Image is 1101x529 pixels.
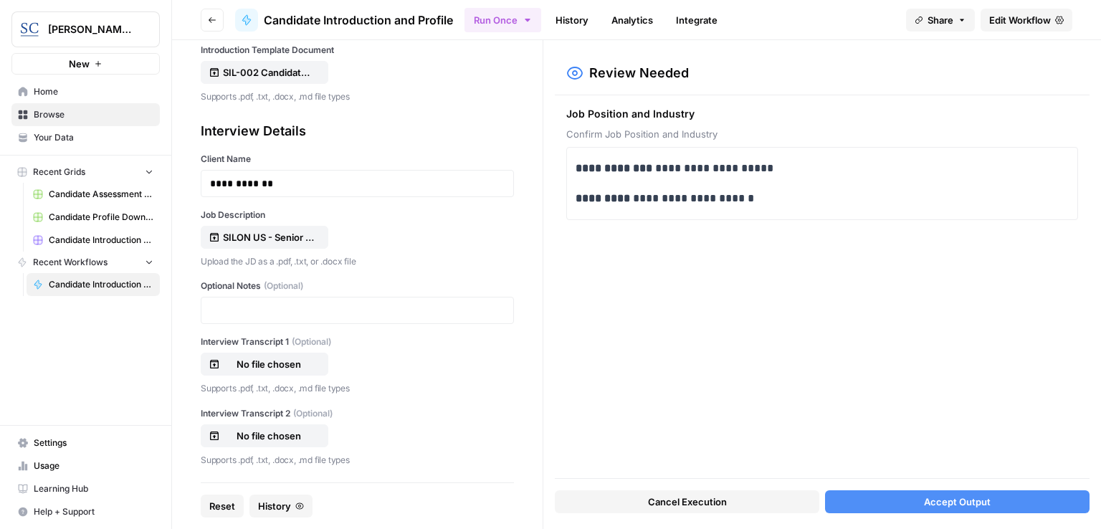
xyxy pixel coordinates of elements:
[34,108,153,121] span: Browse
[566,127,1078,141] span: Confirm Job Position and Industry
[11,252,160,273] button: Recent Workflows
[464,8,541,32] button: Run Once
[223,357,315,371] p: No file chosen
[33,166,85,178] span: Recent Grids
[49,234,153,247] span: Candidate Introduction Download Sheet
[235,9,453,32] a: Candidate Introduction and Profile
[27,206,160,229] a: Candidate Profile Download Sheet
[27,273,160,296] a: Candidate Introduction and Profile
[49,211,153,224] span: Candidate Profile Download Sheet
[825,490,1090,513] button: Accept Output
[69,57,90,71] span: New
[34,131,153,144] span: Your Data
[11,103,160,126] a: Browse
[201,353,328,376] button: No file chosen
[928,13,953,27] span: Share
[264,11,453,29] span: Candidate Introduction and Profile
[223,230,315,244] p: SILON US - Senior Sales Manager Recruitment Profile.pdf
[589,63,689,83] h2: Review Needed
[201,280,514,292] label: Optional Notes
[201,381,514,396] p: Supports .pdf, .txt, .docx, .md file types
[667,9,726,32] a: Integrate
[33,256,108,269] span: Recent Workflows
[223,429,315,443] p: No file chosen
[11,161,160,183] button: Recent Grids
[201,226,328,249] button: SILON US - Senior Sales Manager Recruitment Profile.pdf
[293,407,333,420] span: (Optional)
[16,16,42,42] img: Stanton Chase Nashville Logo
[249,495,313,518] button: History
[201,453,514,467] p: Supports .pdf, .txt, .docx, .md file types
[11,126,160,149] a: Your Data
[201,44,514,57] label: Introduction Template Document
[49,278,153,291] span: Candidate Introduction and Profile
[11,11,160,47] button: Workspace: Stanton Chase Nashville
[49,188,153,201] span: Candidate Assessment Download Sheet
[201,335,514,348] label: Interview Transcript 1
[11,477,160,500] a: Learning Hub
[603,9,662,32] a: Analytics
[292,335,331,348] span: (Optional)
[201,153,514,166] label: Client Name
[11,454,160,477] a: Usage
[201,495,244,518] button: Reset
[648,495,727,509] span: Cancel Execution
[48,22,135,37] span: [PERSON_NAME] [GEOGRAPHIC_DATA]
[201,61,328,84] button: SIL-002 Candidate Introduction Template.docx
[34,459,153,472] span: Usage
[11,53,160,75] button: New
[201,90,514,104] p: Supports .pdf, .txt, .docx, .md file types
[201,209,514,221] label: Job Description
[555,490,819,513] button: Cancel Execution
[258,499,291,513] span: History
[547,9,597,32] a: History
[989,13,1051,27] span: Edit Workflow
[34,505,153,518] span: Help + Support
[981,9,1072,32] a: Edit Workflow
[201,121,514,141] div: Interview Details
[201,407,514,420] label: Interview Transcript 2
[924,495,991,509] span: Accept Output
[27,229,160,252] a: Candidate Introduction Download Sheet
[34,437,153,449] span: Settings
[264,280,303,292] span: (Optional)
[11,432,160,454] a: Settings
[223,65,315,80] p: SIL-002 Candidate Introduction Template.docx
[201,424,328,447] button: No file chosen
[566,107,1078,121] span: Job Position and Industry
[34,482,153,495] span: Learning Hub
[201,254,514,269] p: Upload the JD as a .pdf, .txt, or .docx file
[11,500,160,523] button: Help + Support
[11,80,160,103] a: Home
[27,183,160,206] a: Candidate Assessment Download Sheet
[209,499,235,513] span: Reset
[34,85,153,98] span: Home
[906,9,975,32] button: Share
